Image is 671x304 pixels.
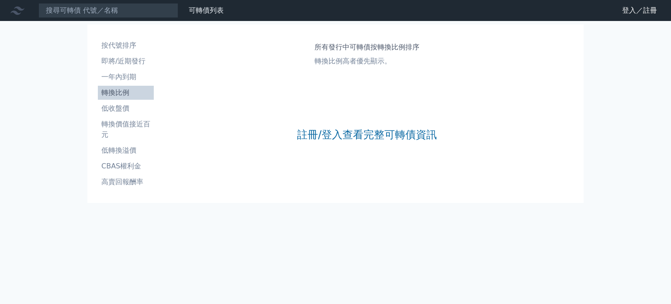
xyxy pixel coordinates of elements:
[98,38,154,52] a: 按代號排序
[98,159,154,173] a: CBAS權利金
[98,70,154,84] a: 一年內到期
[98,72,154,82] li: 一年內到期
[189,6,224,14] a: 可轉債列表
[98,145,154,156] li: 低轉換溢價
[98,177,154,187] li: 高賣回報酬率
[98,87,154,98] li: 轉換比例
[98,143,154,157] a: 低轉換溢價
[98,161,154,171] li: CBAS權利金
[615,3,664,17] a: 登入／註冊
[98,103,154,114] li: 低收盤價
[98,175,154,189] a: 高賣回報酬率
[38,3,178,18] input: 搜尋可轉債 代號／名稱
[98,54,154,68] a: 即將/近期發行
[98,119,154,140] li: 轉換價值接近百元
[297,128,437,142] a: 註冊/登入查看完整可轉債資訊
[98,40,154,51] li: 按代號排序
[98,117,154,142] a: 轉換價值接近百元
[98,56,154,66] li: 即將/近期發行
[98,101,154,115] a: 低收盤價
[315,42,419,52] h1: 所有發行中可轉債按轉換比例排序
[98,86,154,100] a: 轉換比例
[315,56,419,66] p: 轉換比例高者優先顯示。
